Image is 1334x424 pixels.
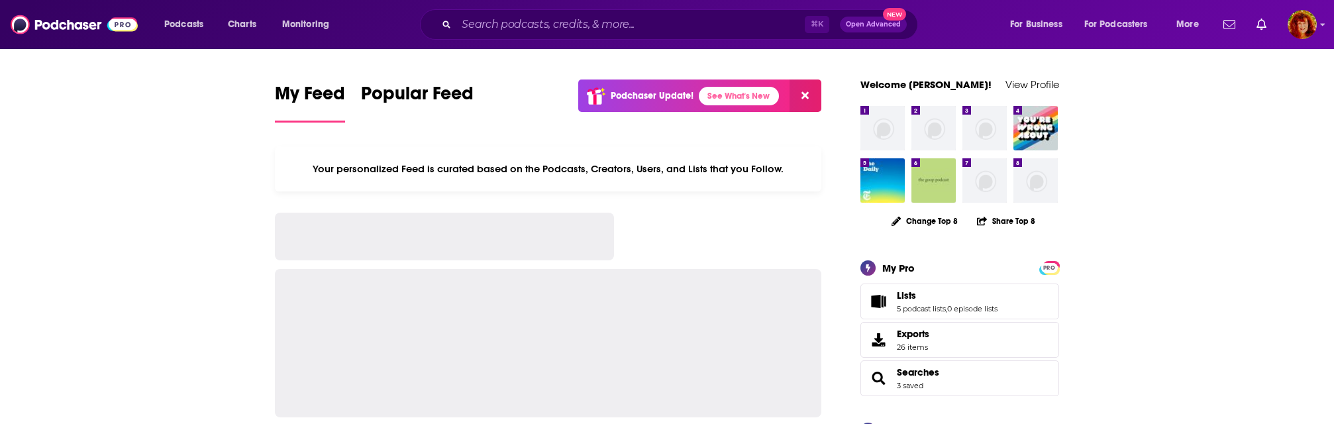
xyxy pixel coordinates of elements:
[275,146,821,191] div: Your personalized Feed is curated based on the Podcasts, Creators, Users, and Lists that you Follow.
[1001,14,1079,35] button: open menu
[1288,10,1317,39] button: Show profile menu
[282,15,329,34] span: Monitoring
[273,14,346,35] button: open menu
[840,17,907,32] button: Open AdvancedNew
[946,304,947,313] span: ,
[228,15,256,34] span: Charts
[1010,15,1062,34] span: For Business
[865,369,892,388] a: Searches
[1041,262,1057,272] a: PRO
[897,366,939,378] a: Searches
[897,381,923,390] a: 3 saved
[433,9,931,40] div: Search podcasts, credits, & more...
[860,158,905,203] img: The Daily
[275,82,345,123] a: My Feed
[897,290,916,301] span: Lists
[1167,14,1215,35] button: open menu
[865,292,892,311] a: Lists
[361,82,474,123] a: Popular Feed
[860,284,1059,319] span: Lists
[1251,13,1272,36] a: Show notifications dropdown
[1176,15,1199,34] span: More
[860,322,1059,358] a: Exports
[275,82,345,113] span: My Feed
[219,14,264,35] a: Charts
[1013,158,1058,203] img: missing-image.png
[846,21,901,28] span: Open Advanced
[884,213,966,229] button: Change Top 8
[865,331,892,349] span: Exports
[1076,14,1167,35] button: open menu
[1013,106,1058,150] img: You're Wrong About
[897,328,929,340] span: Exports
[897,290,998,301] a: Lists
[897,343,929,352] span: 26 items
[1288,10,1317,39] span: Logged in as rpalermo
[962,106,1007,150] img: missing-image.png
[947,304,998,313] a: 0 episode lists
[1041,263,1057,273] span: PRO
[911,106,956,150] img: missing-image.png
[860,106,905,150] img: missing-image.png
[805,16,829,33] span: ⌘ K
[699,87,779,105] a: See What's New
[882,262,915,274] div: My Pro
[911,158,956,203] img: the goop podcast
[860,78,992,91] a: Welcome [PERSON_NAME]!
[164,15,203,34] span: Podcasts
[11,12,138,37] img: Podchaser - Follow, Share and Rate Podcasts
[976,208,1036,234] button: Share Top 8
[897,304,946,313] a: 5 podcast lists
[860,360,1059,396] span: Searches
[883,8,907,21] span: New
[1218,13,1241,36] a: Show notifications dropdown
[1005,78,1059,91] a: View Profile
[456,14,805,35] input: Search podcasts, credits, & more...
[962,158,1007,203] img: missing-image.png
[155,14,221,35] button: open menu
[1288,10,1317,39] img: User Profile
[611,90,693,101] p: Podchaser Update!
[361,82,474,113] span: Popular Feed
[1084,15,1148,34] span: For Podcasters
